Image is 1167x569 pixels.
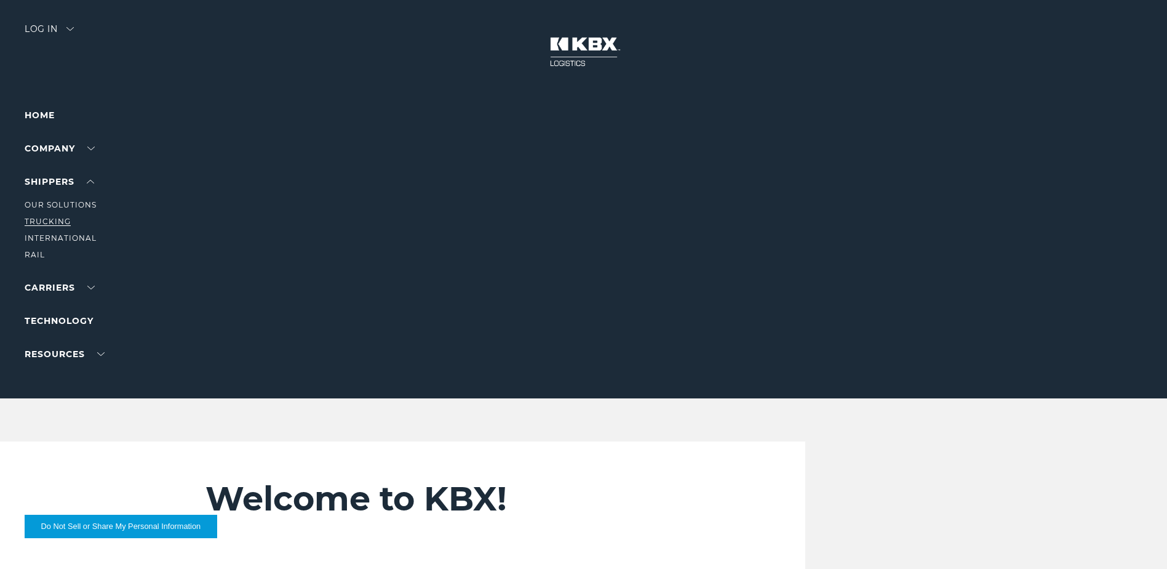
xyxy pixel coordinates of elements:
a: Home [25,110,55,121]
h2: Welcome to KBX! [205,478,731,519]
a: RAIL [25,250,45,259]
div: Log in [25,25,74,42]
a: SHIPPERS [25,176,94,187]
img: arrow [66,27,74,31]
img: kbx logo [538,25,630,79]
a: RESOURCES [25,349,105,360]
button: Do Not Sell or Share My Personal Information [25,515,217,538]
a: Technology [25,315,94,326]
a: International [25,233,97,243]
iframe: Chat Widget [1105,510,1167,569]
a: Trucking [25,217,71,226]
a: Carriers [25,282,95,293]
a: Our Solutions [25,200,97,209]
a: Company [25,143,95,154]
